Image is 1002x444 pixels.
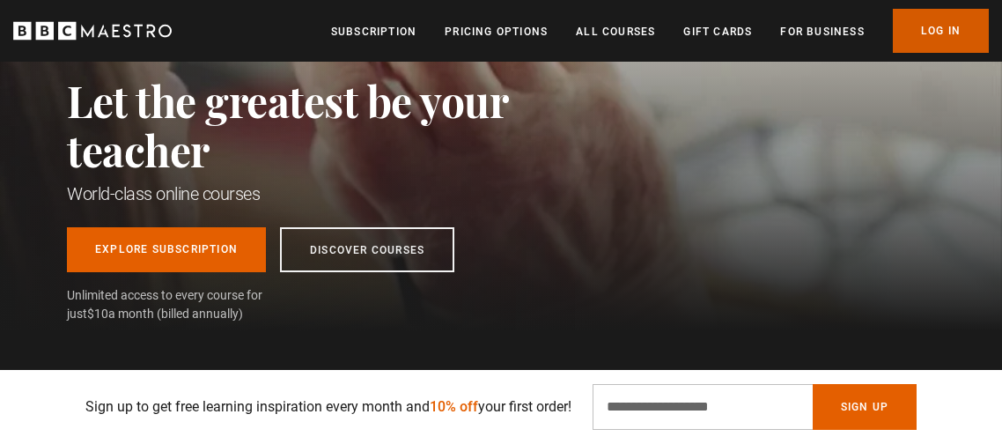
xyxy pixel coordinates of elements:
[67,286,305,323] span: Unlimited access to every course for just a month (billed annually)
[683,23,752,41] a: Gift Cards
[67,227,266,272] a: Explore Subscription
[331,23,416,41] a: Subscription
[445,23,548,41] a: Pricing Options
[780,23,864,41] a: For business
[67,181,586,206] h1: World-class online courses
[430,398,478,415] span: 10% off
[893,9,989,53] a: Log In
[331,9,989,53] nav: Primary
[813,384,917,430] button: Sign Up
[13,18,172,44] svg: BBC Maestro
[576,23,655,41] a: All Courses
[67,76,586,174] h2: Let the greatest be your teacher
[87,307,108,321] span: $10
[280,227,454,272] a: Discover Courses
[85,396,571,418] p: Sign up to get free learning inspiration every month and your first order!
